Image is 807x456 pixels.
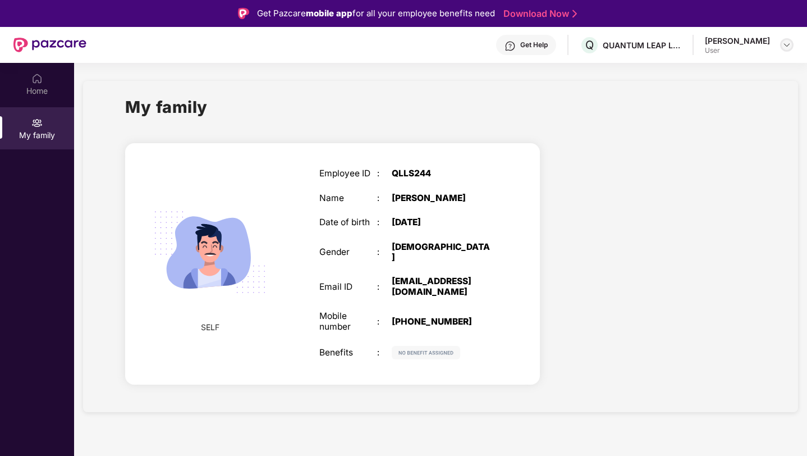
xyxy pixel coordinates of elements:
[392,346,460,359] img: svg+xml;base64,PHN2ZyB4bWxucz0iaHR0cDovL3d3dy53My5vcmcvMjAwMC9zdmciIHdpZHRoPSIxMjIiIGhlaWdodD0iMj...
[377,317,392,327] div: :
[319,348,377,358] div: Benefits
[377,168,392,179] div: :
[13,38,86,52] img: New Pazcare Logo
[319,193,377,203] div: Name
[377,193,392,203] div: :
[503,8,574,20] a: Download Now
[392,168,493,179] div: QLLS244
[377,217,392,227] div: :
[585,38,594,52] span: Q
[392,242,493,263] div: [DEMOGRAPHIC_DATA]
[377,282,392,292] div: :
[392,193,493,203] div: [PERSON_NAME]
[238,8,249,19] img: Logo
[392,317,493,327] div: [PHONE_NUMBER]
[319,217,377,227] div: Date of birth
[782,40,791,49] img: svg+xml;base64,PHN2ZyBpZD0iRHJvcGRvd24tMzJ4MzIiIHhtbG5zPSJodHRwOi8vd3d3LnczLm9yZy8yMDAwL3N2ZyIgd2...
[257,7,495,20] div: Get Pazcare for all your employee benefits need
[603,40,681,51] div: QUANTUM LEAP LEARNING SOLUTIONS PRIVATE LIMITED
[31,73,43,84] img: svg+xml;base64,PHN2ZyBpZD0iSG9tZSIgeG1sbnM9Imh0dHA6Ly93d3cudzMub3JnLzIwMDAvc3ZnIiB3aWR0aD0iMjAiIG...
[377,247,392,257] div: :
[141,183,279,321] img: svg+xml;base64,PHN2ZyB4bWxucz0iaHR0cDovL3d3dy53My5vcmcvMjAwMC9zdmciIHdpZHRoPSIyMjQiIGhlaWdodD0iMT...
[392,217,493,227] div: [DATE]
[201,321,219,334] span: SELF
[319,247,377,257] div: Gender
[319,168,377,179] div: Employee ID
[572,8,577,20] img: Stroke
[377,348,392,358] div: :
[505,40,516,52] img: svg+xml;base64,PHN2ZyBpZD0iSGVscC0zMngzMiIgeG1sbnM9Imh0dHA6Ly93d3cudzMub3JnLzIwMDAvc3ZnIiB3aWR0aD...
[705,46,770,55] div: User
[125,94,208,120] h1: My family
[520,40,548,49] div: Get Help
[319,282,377,292] div: Email ID
[306,8,352,19] strong: mobile app
[392,276,493,297] div: [EMAIL_ADDRESS][DOMAIN_NAME]
[705,35,770,46] div: [PERSON_NAME]
[31,117,43,129] img: svg+xml;base64,PHN2ZyB3aWR0aD0iMjAiIGhlaWdodD0iMjAiIHZpZXdCb3g9IjAgMCAyMCAyMCIgZmlsbD0ibm9uZSIgeG...
[319,311,377,332] div: Mobile number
